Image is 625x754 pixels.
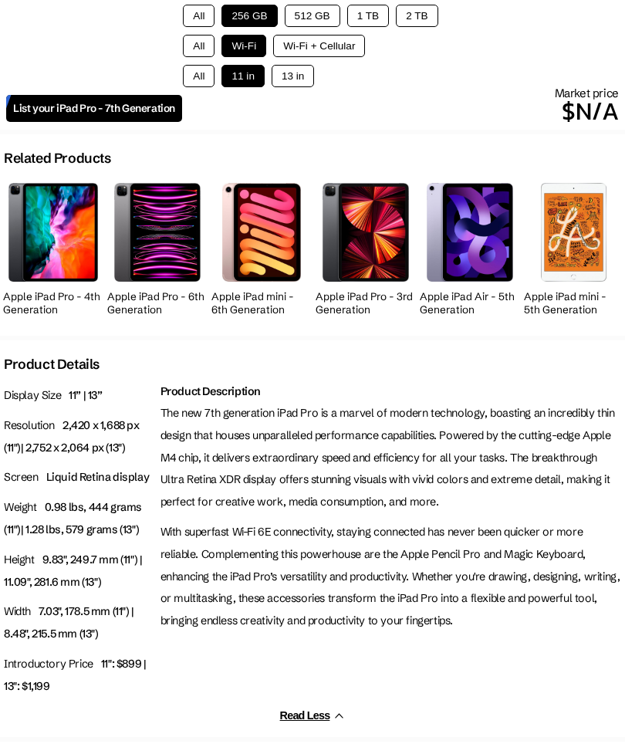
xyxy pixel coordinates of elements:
button: Read Less [280,709,346,722]
span: Liquid Retina display [46,470,150,484]
a: iPad Pro (6th Generation) Apple iPad Pro - 6th Generation [107,174,208,320]
button: 512 GB [285,5,340,27]
p: Display Size [4,384,153,407]
a: iPad Air (5th Generation) Apple iPad Air - 5th Generation [420,174,520,320]
button: 256 GB [221,5,277,27]
p: Width [4,600,153,645]
h2: Apple iPad Pro - 3rd Generation [316,290,416,316]
p: With superfast Wi-Fi 6E connectivity, staying connected has never been quicker or more reliable. ... [160,521,622,632]
span: 9.83", 249.7 mm (11") | 11.09", 281.6 mm (13") [4,553,142,589]
span: 0.98 lbs, 444 grams (11")| 1.28 lbs, 579 grams (13") [4,500,142,536]
a: iPad Pro (4th Generation) Apple iPad Pro - 4th Generation [3,174,103,320]
span: 2,420 x 1,688 px (11")| 2,752 x 2,064 px (13") [4,418,140,455]
button: All [183,65,215,87]
div: Market price [182,86,619,130]
button: 13 in [272,65,314,87]
p: Height [4,549,153,593]
img: iPad mini (6th Generation) [222,183,301,281]
button: 2 TB [396,5,437,27]
h2: Apple iPad Pro - 4th Generation [3,290,103,316]
img: iPad Pro (4th Generation) [8,183,98,281]
span: 11” | 13” [69,388,102,402]
h2: Apple iPad mini - 6th Generation [211,290,312,316]
h2: Apple iPad mini - 5th Generation [524,290,624,316]
p: Screen [4,466,153,489]
button: 11 in [221,65,264,87]
button: All [183,5,215,27]
h2: Apple iPad Pro - 6th Generation [107,290,208,316]
img: iPad Pro (6th Generation) [114,183,201,281]
h2: Product Details [4,356,100,373]
p: The new 7th generation iPad Pro is a marvel of modern technology, boasting an incredibly thin des... [160,402,622,513]
h2: Product Description [160,384,622,398]
span: 11": $899 | 13": $1,199 [4,657,146,693]
a: iPad Pro (3rd Generation) Apple iPad Pro - 3rd Generation [316,174,416,320]
a: iPad mini (6th Generation) Apple iPad mini - 6th Generation [211,174,312,320]
p: Resolution [4,414,153,459]
img: iPad mini (5th Generation) [541,183,606,281]
img: iPad Pro (3rd Generation) [323,183,409,281]
img: iPad Air (5th Generation) [427,183,513,281]
a: iPad mini (5th Generation) Apple iPad mini - 5th Generation [524,174,624,320]
p: Introductory Price [4,653,153,698]
h2: Related Products [4,150,111,167]
button: Wi-Fi [221,35,266,57]
button: All [183,35,215,57]
a: List your iPad Pro - 7th Generation [6,95,182,122]
span: List your iPad Pro - 7th Generation [13,102,175,115]
span: 7.03", 178.5 mm (11") | 8.48", 215.5 mm (13") [4,604,134,641]
h2: Apple iPad Air - 5th Generation [420,290,520,316]
button: 1 TB [347,5,389,27]
button: Wi-Fi + Cellular [273,35,365,57]
p: Weight [4,496,153,541]
p: $N/A [182,93,619,130]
